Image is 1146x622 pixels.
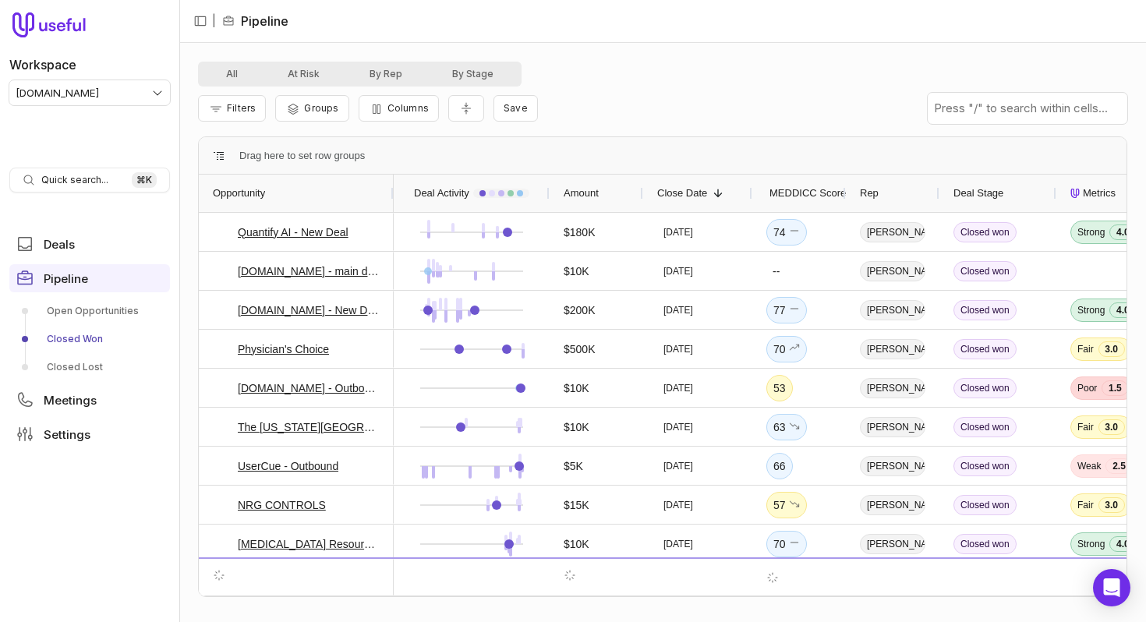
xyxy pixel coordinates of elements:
button: By Rep [345,65,427,83]
span: $5K [564,457,583,475]
a: Closed Lost [9,355,170,380]
a: Closed Won [9,327,170,352]
a: UserCue - Outbound [238,457,338,475]
span: [PERSON_NAME] [860,339,925,359]
span: $180K [564,223,595,242]
span: Filters [227,102,256,114]
span: MEDDICC Score [769,184,846,203]
span: Fair [1077,343,1094,355]
span: No change [789,538,800,550]
label: Workspace [9,55,76,74]
span: Quick search... [41,174,108,186]
a: Settings [9,420,170,448]
span: Save [504,102,528,114]
button: Collapse sidebar [189,9,212,33]
div: 63 [773,418,800,436]
span: Deals [44,239,75,250]
time: [DATE] [663,421,693,433]
span: $10K [564,379,589,398]
span: [PERSON_NAME] [860,456,925,476]
a: [GEOGRAPHIC_DATA][US_STATE] - Study Abroad Alumni Study [238,574,380,592]
kbd: ⌘ K [132,172,157,188]
time: [DATE] [663,577,693,589]
span: 1.5 [1102,380,1128,396]
time: [DATE] [663,460,693,472]
span: [PERSON_NAME] [860,495,925,515]
span: Weak [1077,460,1101,472]
input: Press "/" to search within cells... [928,93,1127,124]
span: [PERSON_NAME] [860,300,925,320]
a: Deals [9,230,170,258]
span: No change [789,226,800,239]
a: [DOMAIN_NAME] - Outbound [238,379,380,398]
div: 70 [773,340,800,359]
div: MEDDICC Score [766,175,832,212]
a: Open Opportunities [9,299,170,323]
span: Rep [860,184,879,203]
span: $10K [564,535,589,553]
a: [MEDICAL_DATA] Resource Center [238,535,380,553]
div: 70 [773,535,800,553]
span: Fair [1077,421,1094,433]
button: Create a new saved view [493,95,538,122]
a: [DOMAIN_NAME] - New Deal [238,301,380,320]
span: $500K [564,340,595,359]
span: Deal Stage [953,184,1003,203]
span: [PERSON_NAME] [860,222,925,242]
span: [PERSON_NAME] [860,378,925,398]
span: $200K [564,301,595,320]
span: Closed won [953,456,1017,476]
span: Metrics [1083,184,1116,203]
div: 57 [773,496,800,514]
span: Drag here to set row groups [239,147,365,165]
span: 2.5 [1105,458,1132,474]
span: No change [789,304,800,316]
span: Close Date [657,184,707,203]
span: No change [789,577,800,589]
span: Closed won [953,573,1017,593]
time: [DATE] [663,304,693,316]
span: | [212,12,216,30]
span: 4.0 [1109,224,1136,240]
span: [PERSON_NAME] [860,534,925,554]
button: Columns [359,95,439,122]
span: Closed won [953,300,1017,320]
button: Group Pipeline [275,95,348,122]
span: Strong [1077,538,1105,550]
button: By Stage [427,65,518,83]
a: NRG CONTROLS [238,496,326,514]
a: Pipeline [9,264,170,292]
button: All [201,65,263,83]
span: Opportunity [213,184,265,203]
span: 3.0 [1098,497,1125,513]
span: Closed won [953,378,1017,398]
button: Filter Pipeline [198,95,266,122]
div: 77 [773,301,800,320]
span: 4.0 [1109,302,1136,318]
button: Collapse all rows [448,95,484,122]
button: At Risk [263,65,345,83]
span: Groups [304,102,338,114]
span: Fair [1077,499,1094,511]
span: 4.0 [1109,536,1136,552]
div: Open Intercom Messenger [1093,569,1130,606]
span: 3.0 [1098,419,1125,435]
div: -- [773,262,780,281]
span: $10K [564,418,589,436]
div: 53 [773,574,800,592]
span: Meetings [44,394,97,406]
li: Pipeline [222,12,288,30]
span: 3.0 [1098,341,1125,357]
a: Physician's Choice [238,340,329,359]
div: 53 [773,379,786,398]
div: Pipeline submenu [9,299,170,380]
span: Closed won [953,339,1017,359]
span: Closed won [953,222,1017,242]
div: Row Groups [239,147,365,165]
span: $15K [564,496,589,514]
time: [DATE] [663,343,693,355]
a: Meetings [9,386,170,414]
span: Pipeline [44,273,88,284]
a: [DOMAIN_NAME] - main deal [238,262,380,281]
a: The [US_STATE][GEOGRAPHIC_DATA] [238,418,380,436]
